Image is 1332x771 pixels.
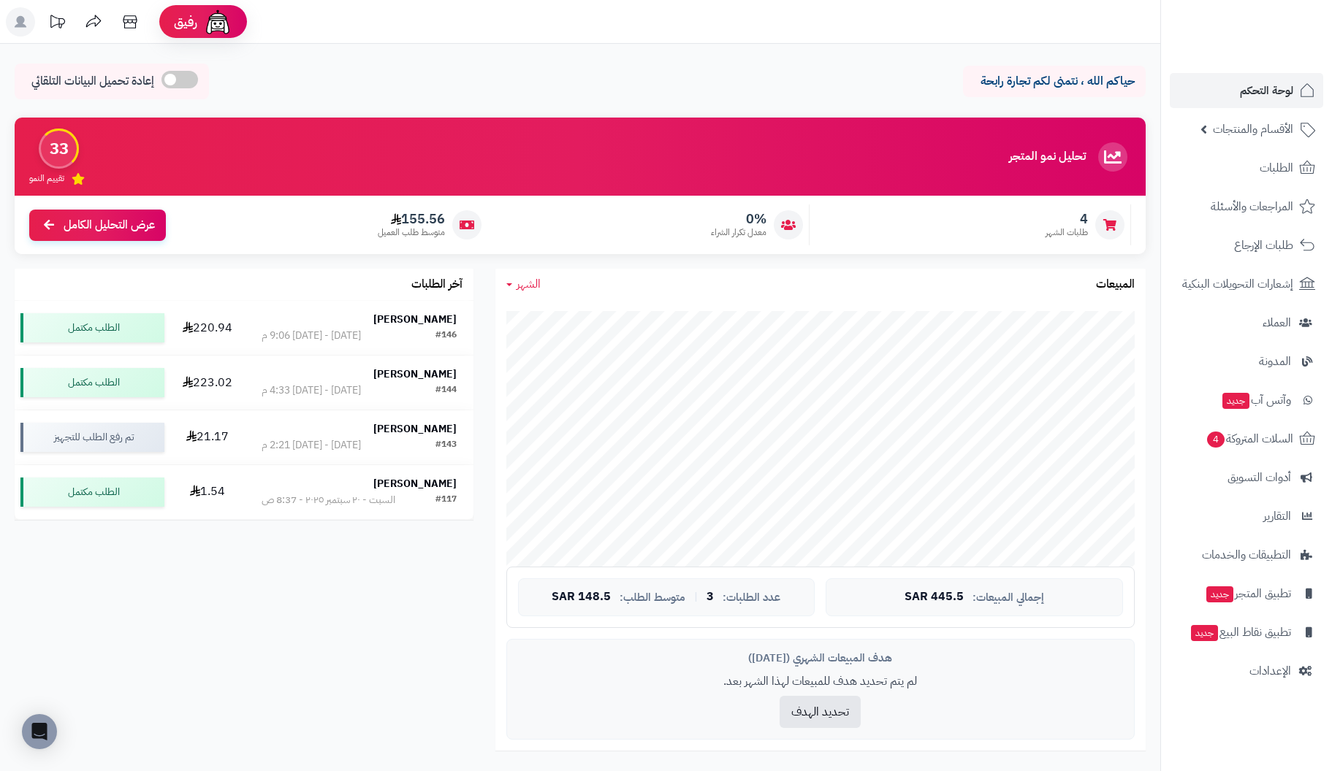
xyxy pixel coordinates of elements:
[1191,625,1218,641] span: جديد
[170,465,245,519] td: 1.54
[31,73,154,90] span: إعادة تحميل البيانات التلقائي
[29,210,166,241] a: عرض التحليل الكامل
[1170,499,1323,534] a: التقارير
[1182,274,1293,294] span: إشعارات التحويلات البنكية
[1170,305,1323,340] a: العملاء
[620,591,685,604] span: متوسط الطلب:
[1211,196,1293,217] span: المراجعات والأسئلة
[435,438,457,453] div: #143
[1170,383,1323,418] a: وآتس آبجديد
[22,714,57,749] div: Open Intercom Messenger
[203,7,232,37] img: ai-face.png
[29,172,64,185] span: تقييم النمو
[1202,545,1291,565] span: التطبيقات والخدمات
[262,493,395,507] div: السبت - ٢٠ سبتمبر ٢٠٢٥ - 8:37 ص
[780,696,861,728] button: تحديد الهدف
[1206,586,1233,602] span: جديد
[262,329,361,343] div: [DATE] - [DATE] 9:06 م
[373,312,457,327] strong: [PERSON_NAME]
[373,421,457,437] strong: [PERSON_NAME]
[20,368,164,397] div: الطلب مكتمل
[1213,119,1293,139] span: الأقسام والمنتجات
[1009,150,1086,164] h3: تحليل نمو المتجر
[1206,429,1293,449] span: السلات المتروكة
[20,477,164,507] div: الطلب مكتمل
[1170,615,1323,650] a: تطبيق نقاط البيعجديد
[1170,189,1323,224] a: المراجعات والأسئلة
[435,383,457,398] div: #144
[1170,150,1323,185] a: الطلبات
[170,301,245,355] td: 220.94
[435,493,457,507] div: #117
[20,423,164,452] div: تم رفع الطلب للتجهيز
[1170,266,1323,302] a: إشعارات التحويلات البنكية
[1259,351,1291,372] span: المدونة
[1233,11,1318,42] img: logo-2.png
[552,591,611,604] span: 148.5 SAR
[506,276,541,293] a: الشهر
[64,217,155,234] span: عرض التحليل الكامل
[694,591,698,602] span: |
[1170,537,1323,572] a: التطبيقات والخدمات
[517,275,541,293] span: الشهر
[262,383,361,398] div: [DATE] - [DATE] 4:33 م
[1222,393,1249,409] span: جديد
[20,313,164,342] div: الطلب مكتمل
[711,226,766,239] span: معدل تكرار الشراء
[1170,344,1323,379] a: المدونة
[170,410,245,464] td: 21.17
[1170,421,1323,456] a: السلات المتروكة4
[1170,653,1323,688] a: الإعدادات
[1260,158,1293,178] span: الطلبات
[518,651,1123,666] div: هدف المبيعات الشهري ([DATE])
[1263,506,1291,526] span: التقارير
[1170,73,1323,108] a: لوحة التحكم
[1046,226,1088,239] span: طلبات الشهر
[1170,576,1323,611] a: تطبيق المتجرجديد
[39,7,75,40] a: تحديثات المنصة
[1205,583,1291,604] span: تطبيق المتجر
[411,278,463,291] h3: آخر الطلبات
[711,211,766,227] span: 0%
[1234,235,1293,256] span: طلبات الإرجاع
[378,226,445,239] span: متوسط طلب العميل
[973,591,1044,604] span: إجمالي المبيعات:
[1207,431,1225,448] span: 4
[373,476,457,491] strong: [PERSON_NAME]
[1249,661,1291,681] span: الإعدادات
[1221,390,1291,410] span: وآتس آب
[378,211,445,227] span: 155.56
[262,438,361,453] div: [DATE] - [DATE] 2:21 م
[1228,467,1291,488] span: أدوات التسويق
[1190,622,1291,642] span: تطبيق نقاط البيع
[707,591,714,604] span: 3
[1263,312,1291,333] span: العملاء
[1170,460,1323,495] a: أدوات التسويق
[518,673,1123,690] p: لم يتم تحديد هدف للمبيعات لهذا الشهر بعد.
[170,356,245,410] td: 223.02
[1096,278,1135,291] h3: المبيعات
[905,591,964,604] span: 445.5 SAR
[1170,228,1323,263] a: طلبات الإرجاع
[435,329,457,343] div: #146
[723,591,780,604] span: عدد الطلبات:
[174,13,197,31] span: رفيق
[1240,80,1293,101] span: لوحة التحكم
[1046,211,1088,227] span: 4
[974,73,1135,90] p: حياكم الله ، نتمنى لكم تجارة رابحة
[373,367,457,382] strong: [PERSON_NAME]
